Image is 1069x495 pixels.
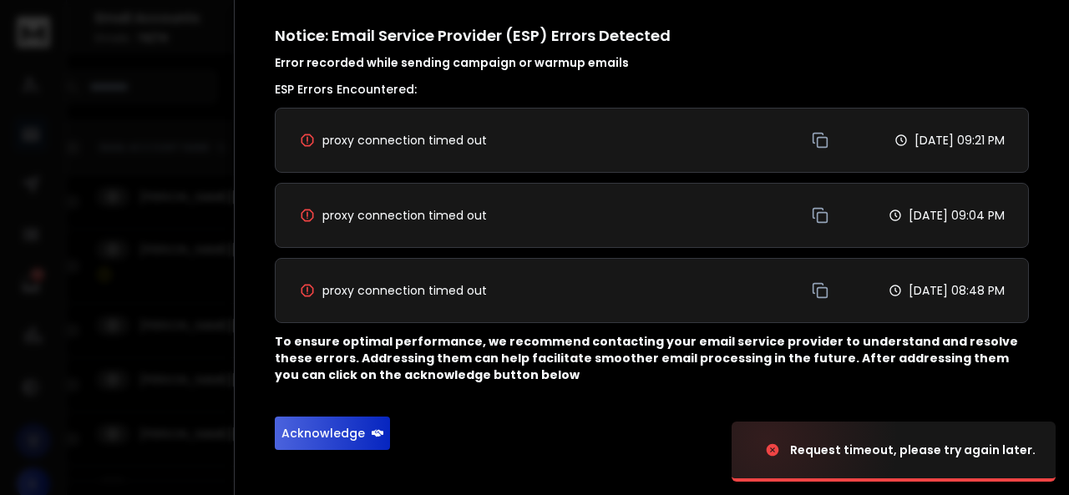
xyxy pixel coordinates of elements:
[790,442,1036,458] div: Request timeout, please try again later.
[275,81,1029,98] h3: ESP Errors Encountered:
[909,207,1005,224] p: [DATE] 09:04 PM
[914,132,1005,149] p: [DATE] 09:21 PM
[275,417,390,450] button: Acknowledge
[275,54,1029,71] h4: Error recorded while sending campaign or warmup emails
[322,282,487,299] span: proxy connection timed out
[322,132,487,149] span: proxy connection timed out
[275,333,1029,383] p: To ensure optimal performance, we recommend contacting your email service provider to understand ...
[909,282,1005,299] p: [DATE] 08:48 PM
[275,24,1029,71] h1: Notice: Email Service Provider (ESP) Errors Detected
[732,405,899,495] img: image
[322,207,487,224] span: proxy connection timed out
